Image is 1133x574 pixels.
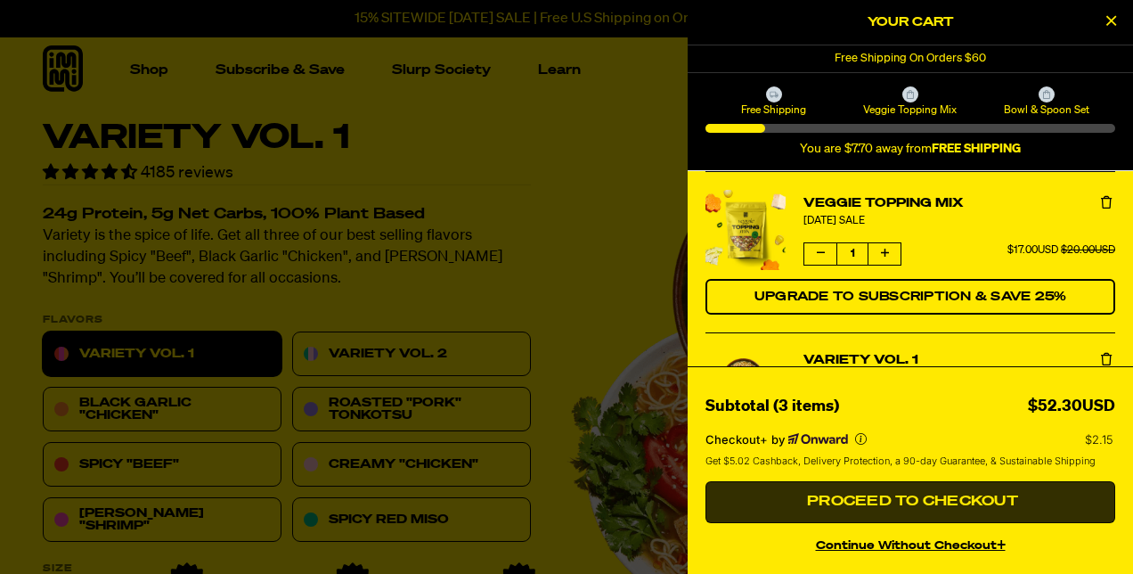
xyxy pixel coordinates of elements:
div: 1 of 1 [688,45,1133,72]
div: [DATE] SALE [803,213,1115,230]
button: Increase quantity of Veggie Topping Mix [868,243,901,265]
button: More info [855,433,867,445]
span: Veggie Topping Mix [844,102,975,117]
a: Powered by Onward [788,433,848,446]
p: $2.15 [1085,432,1115,447]
img: Variety Vol. 1 [705,358,786,429]
button: Switch Veggie Topping Mix to a Subscription [705,279,1115,315]
div: $52.30USD [1028,394,1115,420]
span: 1 [836,243,868,265]
li: product [705,332,1115,498]
span: $20.00USD [1061,245,1115,256]
span: Subtotal (3 items) [705,398,839,414]
li: product [705,171,1115,332]
a: View details for Veggie Topping Mix [705,190,786,270]
button: Decrease quantity of Veggie Topping Mix [804,243,836,265]
span: Get $5.02 Cashback, Delivery Protection, a 90-day Guarantee, & Sustainable Shipping [705,454,1096,469]
button: Proceed to Checkout [705,481,1115,524]
button: continue without Checkout+ [705,530,1115,556]
span: Checkout+ [705,432,768,447]
span: Proceed to Checkout [803,495,1018,509]
button: Close Cart [1097,9,1124,36]
span: by [771,432,785,447]
button: Remove Variety Vol. 1 [1097,351,1115,369]
b: FREE SHIPPING [932,143,1021,155]
span: Free Shipping [708,102,839,117]
span: Upgrade to Subscription & Save 25% [754,291,1067,303]
a: Variety Vol. 1 [803,351,1115,370]
div: You are $7.70 away from [705,142,1115,157]
h2: Your Cart [705,9,1115,36]
span: Bowl & Spoon Set [982,102,1113,117]
a: View details for Variety Vol. 1 [705,358,786,429]
a: Veggie Topping Mix [803,194,1115,213]
button: Remove Veggie Topping Mix [1097,194,1115,212]
section: Checkout+ [705,420,1115,481]
span: $17.00USD [1007,245,1058,256]
img: Veggie Topping Mix [705,190,786,270]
